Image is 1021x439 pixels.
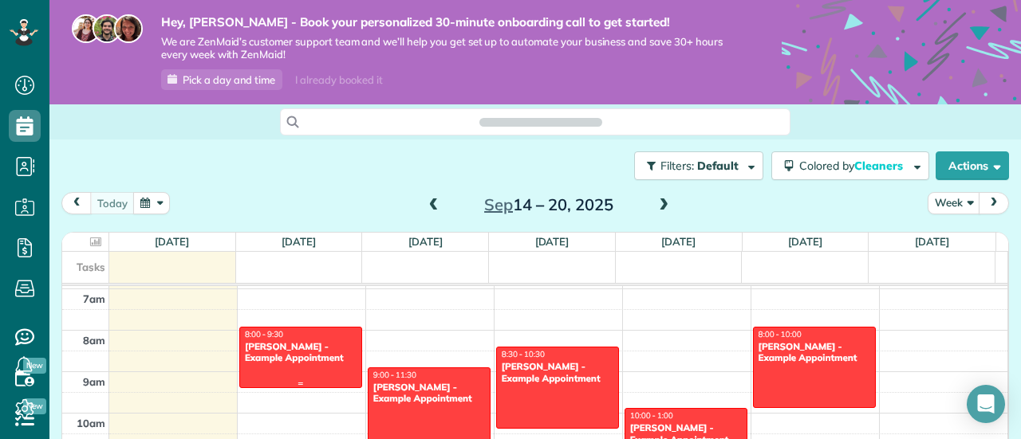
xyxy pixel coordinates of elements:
img: maria-72a9807cf96188c08ef61303f053569d2e2a8a1cde33d635c8a3ac13582a053d.jpg [72,14,101,43]
span: Pick a day and time [183,73,275,86]
a: [DATE] [788,235,822,248]
div: [PERSON_NAME] - Example Appointment [244,341,357,364]
button: Colored byCleaners [771,151,929,180]
div: [PERSON_NAME] - Example Appointment [501,361,614,384]
a: [DATE] [535,235,570,248]
span: Search ZenMaid… [495,114,585,130]
button: today [90,192,135,214]
span: 8:00 - 9:30 [245,329,283,339]
span: Cleaners [854,159,905,173]
img: jorge-587dff0eeaa6aab1f244e6dc62b8924c3b6ad411094392a53c71c6c4a576187d.jpg [93,14,121,43]
button: prev [61,192,92,214]
span: Filters: [660,159,694,173]
span: 9:00 - 11:30 [373,370,416,380]
img: michelle-19f622bdf1676172e81f8f8fba1fb50e276960ebfe0243fe18214015130c80e4.jpg [114,14,143,43]
span: We are ZenMaid’s customer support team and we’ll help you get set up to automate your business an... [161,35,734,62]
a: Filters: Default [626,151,763,180]
a: [DATE] [282,235,316,248]
a: [DATE] [155,235,189,248]
span: 8am [83,334,105,347]
span: 10am [77,417,105,429]
button: Filters: Default [634,151,763,180]
a: [DATE] [915,235,949,248]
span: Default [697,159,739,173]
button: next [979,192,1009,214]
span: Sep [484,194,513,214]
div: [PERSON_NAME] - Example Appointment [758,341,871,364]
span: Colored by [799,159,909,173]
div: [PERSON_NAME] - Example Appointment [373,382,486,405]
span: 10:00 - 1:00 [630,410,673,421]
a: [DATE] [408,235,443,248]
button: Actions [936,151,1009,180]
span: 8:00 - 10:00 [759,329,802,339]
div: Open Intercom Messenger [967,385,1005,423]
button: Week [928,192,980,214]
span: 7am [83,292,105,305]
span: 9am [83,375,105,388]
h2: 14 – 20, 2025 [449,196,648,214]
span: Tasks [77,261,105,273]
a: Pick a day and time [161,69,282,90]
strong: Hey, [PERSON_NAME] - Book your personalized 30-minute onboarding call to get started! [161,14,734,30]
a: [DATE] [661,235,696,248]
div: I already booked it [286,70,392,90]
span: 8:30 - 10:30 [502,349,545,359]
